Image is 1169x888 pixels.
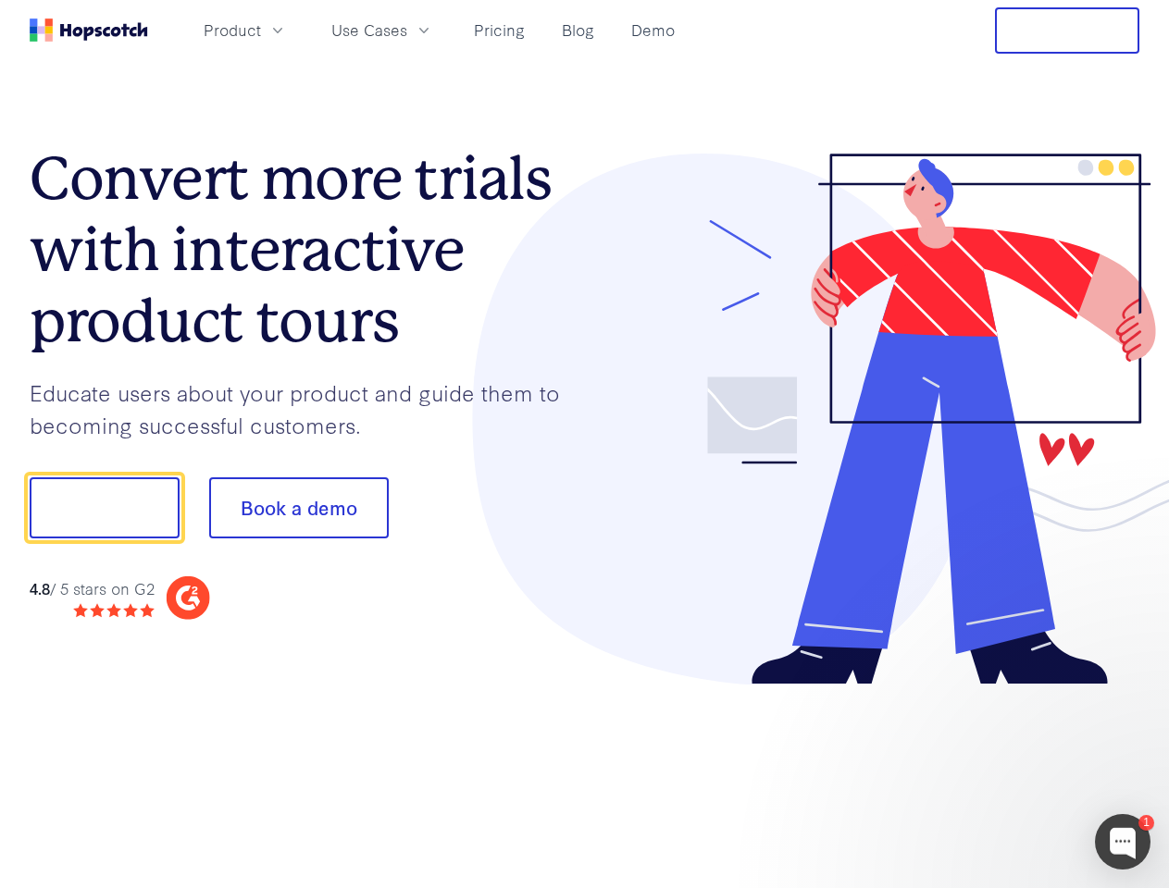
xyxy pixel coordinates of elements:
div: / 5 stars on G2 [30,577,155,600]
button: Product [193,15,298,45]
a: Home [30,18,148,42]
span: Use Cases [331,18,407,42]
div: 1 [1138,815,1154,831]
p: Educate users about your product and guide them to becoming successful customers. [30,376,585,440]
a: Pricing [466,15,532,45]
button: Free Trial [995,7,1139,54]
a: Blog [554,15,602,45]
strong: 4.8 [30,577,50,598]
button: Use Cases [320,15,444,45]
span: Product [204,18,261,42]
a: Demo [624,15,682,45]
button: Book a demo [209,477,389,538]
button: Show me! [30,477,180,538]
h1: Convert more trials with interactive product tours [30,143,585,356]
